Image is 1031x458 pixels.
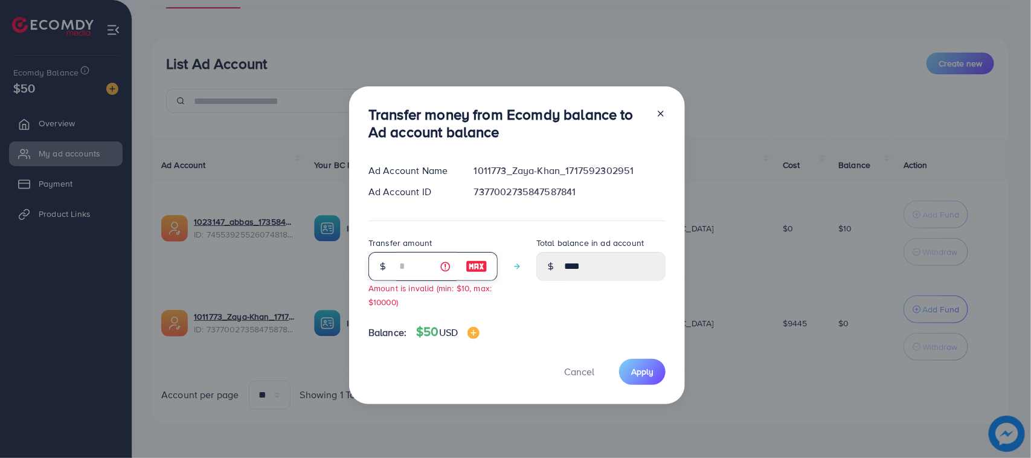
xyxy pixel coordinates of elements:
span: Cancel [564,365,594,378]
div: 1011773_Zaya-Khan_1717592302951 [464,164,675,178]
label: Transfer amount [368,237,432,249]
img: image [466,259,487,274]
span: USD [439,326,458,339]
small: Amount is invalid (min: $10, max: $10000) [368,282,492,308]
div: Ad Account Name [359,164,464,178]
div: Ad Account ID [359,185,464,199]
h3: Transfer money from Ecomdy balance to Ad account balance [368,106,646,141]
span: Apply [631,366,654,378]
img: image [467,327,480,339]
h4: $50 [416,324,480,340]
span: Balance: [368,326,406,340]
button: Cancel [549,359,609,385]
div: 7377002735847587841 [464,185,675,199]
label: Total balance in ad account [536,237,644,249]
button: Apply [619,359,666,385]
